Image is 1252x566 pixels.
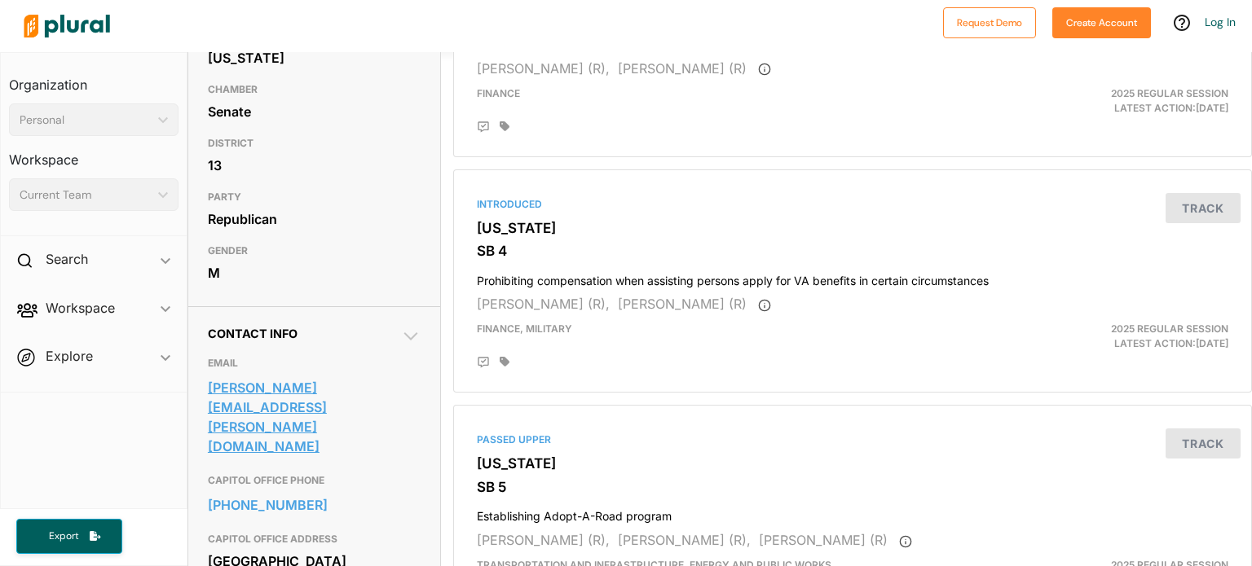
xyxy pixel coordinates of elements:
h3: [US_STATE] [477,455,1228,472]
span: Export [37,529,90,543]
div: 13 [208,153,421,178]
span: Contact Info [208,327,298,340]
a: [PERSON_NAME][EMAIL_ADDRESS][PERSON_NAME][DOMAIN_NAME] [208,375,421,459]
button: Track [1166,428,1241,459]
span: [PERSON_NAME] (R), [618,532,751,548]
div: Personal [20,112,152,129]
span: [PERSON_NAME] (R), [477,532,610,548]
h3: SB 5 [477,479,1228,495]
span: [PERSON_NAME] (R), [477,296,610,312]
h4: Establishing Adopt-A-Road program [477,502,1228,524]
span: [PERSON_NAME] (R) [618,60,747,77]
span: [PERSON_NAME] (R), [477,60,610,77]
div: Passed Upper [477,432,1228,447]
div: Introduced [477,197,1228,212]
a: Create Account [1052,13,1151,30]
span: Finance, Military [477,322,572,335]
span: 2025 Regular Session [1111,87,1228,99]
span: [PERSON_NAME] (R) [759,532,888,548]
div: Add Position Statement [477,356,490,369]
div: Latest Action: [DATE] [982,86,1241,116]
button: Export [16,519,122,554]
div: Latest Action: [DATE] [982,322,1241,351]
span: Finance [477,87,520,99]
h3: CAPITOL OFFICE ADDRESS [208,529,421,549]
h3: CAPITOL OFFICE PHONE [208,471,421,490]
div: Add tags [500,121,509,132]
a: Log In [1205,15,1236,29]
h4: Prohibiting compensation when assisting persons apply for VA benefits in certain circumstances [477,266,1228,288]
div: Republican [208,207,421,231]
div: Senate [208,99,421,124]
button: Track [1166,193,1241,223]
h3: Workspace [9,136,179,172]
span: [PERSON_NAME] (R) [618,296,747,312]
h3: Organization [9,61,179,97]
h3: GENDER [208,241,421,261]
h3: PARTY [208,187,421,207]
button: Create Account [1052,7,1151,38]
h3: SB 4 [477,243,1228,259]
h3: [US_STATE] [477,220,1228,236]
div: Add tags [500,356,509,367]
h3: CHAMBER [208,80,421,99]
h2: Search [46,250,88,268]
span: 2025 Regular Session [1111,322,1228,335]
a: [PHONE_NUMBER] [208,493,421,517]
button: Request Demo [943,7,1036,38]
a: Request Demo [943,13,1036,30]
h3: EMAIL [208,353,421,373]
div: M [208,261,421,285]
div: Add Position Statement [477,121,490,134]
h3: DISTRICT [208,134,421,153]
div: [US_STATE] [208,46,421,70]
div: Current Team [20,186,152,204]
